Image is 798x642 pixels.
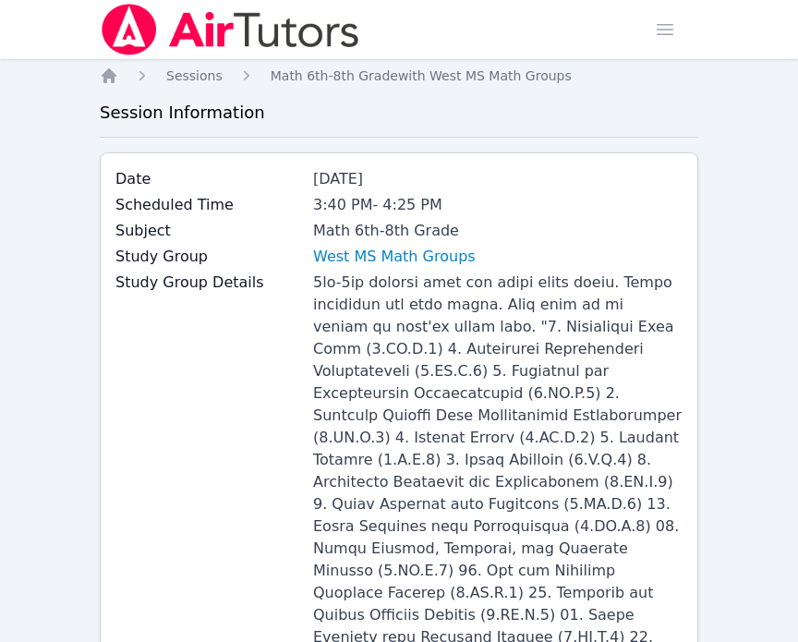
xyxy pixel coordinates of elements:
h3: Session Information [100,100,698,126]
label: Study Group [115,246,302,268]
nav: Breadcrumb [100,67,698,85]
label: Study Group Details [115,272,302,294]
div: Math 6th-8th Grade [313,220,683,242]
a: West MS Math Groups [313,246,476,268]
label: Date [115,168,302,190]
div: 3:40 PM - 4:25 PM [313,194,683,216]
a: Sessions [166,67,223,85]
a: Math 6th-8th Gradewith West MS Math Groups [271,67,572,85]
label: Subject [115,220,302,242]
div: [DATE] [313,168,683,190]
span: Math 6th-8th Grade with West MS Math Groups [271,68,572,83]
span: Sessions [166,68,223,83]
label: Scheduled Time [115,194,302,216]
img: Air Tutors [100,4,361,55]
